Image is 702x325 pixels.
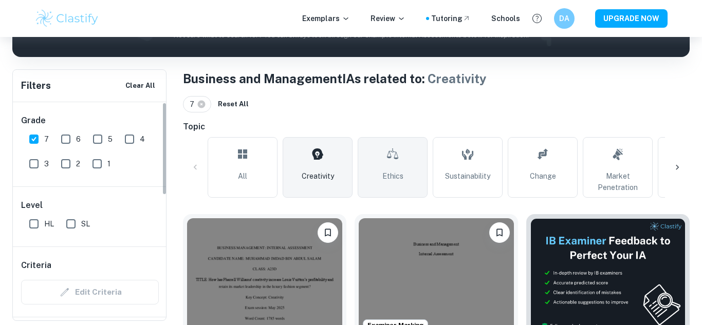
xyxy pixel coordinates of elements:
button: Help and Feedback [528,10,546,27]
span: Sustainability [445,170,490,182]
span: 3 [44,158,49,169]
h1: Business and Management IAs related to: [183,69,690,88]
h6: Criteria [21,259,51,272]
span: 5 [108,133,113,145]
h6: Level [21,199,159,212]
h6: Filters [21,79,51,93]
span: 2 [76,158,80,169]
button: DA [554,8,575,29]
span: Creativity [302,170,334,182]
div: 7 [183,96,211,112]
button: Reset All [215,97,251,112]
div: Criteria filters are unavailable when searching by topic [21,280,159,304]
a: Schools [491,13,520,24]
span: All [238,170,247,182]
h6: DA [559,13,570,24]
h6: Topic [183,121,690,133]
a: Tutoring [431,13,471,24]
span: 4 [140,133,145,145]
span: 7 [44,133,49,145]
span: Change [530,170,556,182]
span: 6 [76,133,81,145]
span: Creativity [428,71,487,86]
button: Bookmark [489,222,510,243]
span: HL [44,218,54,230]
span: Market Penetration [587,170,648,193]
button: Clear All [123,78,158,93]
p: Review [371,13,405,24]
button: UPGRADE NOW [595,9,668,28]
span: SL [81,218,90,230]
span: Ethics [382,170,403,182]
img: Clastify logo [34,8,100,29]
button: Bookmark [318,222,338,243]
p: Exemplars [302,13,350,24]
span: 1 [107,158,110,169]
h6: Grade [21,114,159,127]
span: 7 [190,99,199,110]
